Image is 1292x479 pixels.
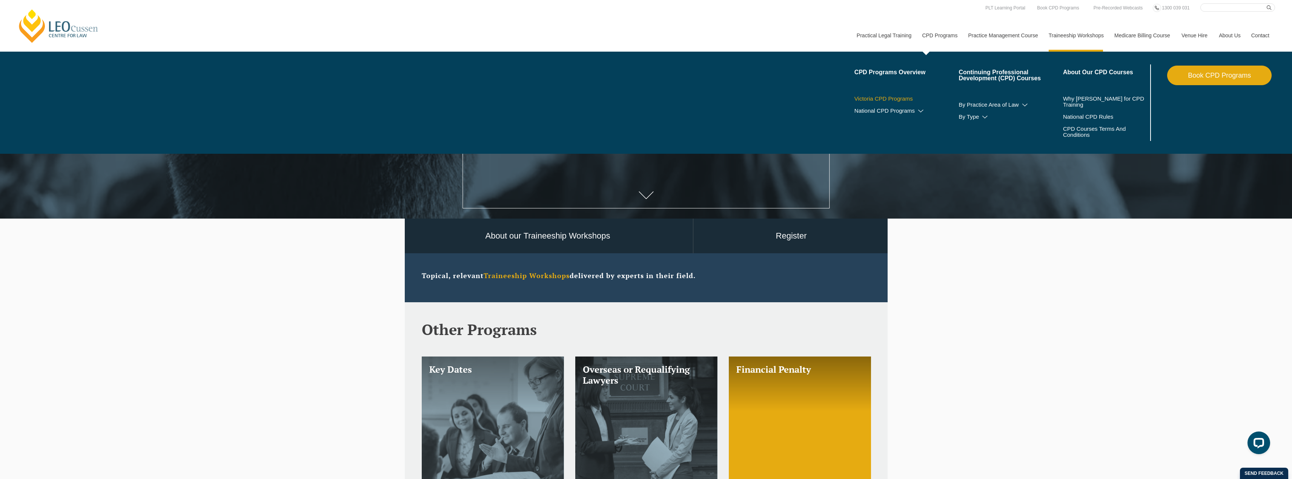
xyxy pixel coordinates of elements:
[1162,5,1189,11] span: 1300 039 031
[1160,4,1191,12] a: 1300 039 031
[959,102,1063,108] a: By Practice Area of Law
[854,69,959,75] a: CPD Programs Overview
[1176,19,1213,52] a: Venue Hire
[422,321,871,338] h2: Other Programs
[1063,96,1149,108] a: Why [PERSON_NAME] for CPD Training
[854,108,959,114] a: National CPD Programs
[851,19,917,52] a: Practical Legal Training
[1246,19,1275,52] a: Contact
[1241,428,1273,460] iframe: LiveChat chat widget
[1063,114,1149,120] a: National CPD Rules
[1043,19,1109,52] a: Traineeship Workshops
[583,364,710,386] h3: Overseas or Requalifying Lawyers
[1063,69,1149,75] a: About Our CPD Courses
[1167,66,1272,85] a: Book CPD Programs
[403,219,693,254] a: About our Traineeship Workshops
[1109,19,1176,52] a: Medicare Billing Course
[1035,4,1081,12] a: Book CPD Programs
[1213,19,1246,52] a: About Us
[484,271,570,280] strong: Traineeship Workshops
[1092,4,1145,12] a: Pre-Recorded Webcasts
[429,364,556,375] h3: Key Dates
[959,69,1063,81] a: Continuing Professional Development (CPD) Courses
[1063,126,1130,138] a: CPD Courses Terms And Conditions
[422,272,871,280] p: Topical, relevant delivered by experts in their field.
[736,364,863,375] h3: Financial Penalty
[17,8,100,44] a: [PERSON_NAME] Centre for Law
[983,4,1027,12] a: PLT Learning Portal
[854,96,959,102] a: Victoria CPD Programs
[693,219,889,254] a: Register
[916,19,962,52] a: CPD Programs
[959,114,1063,120] a: By Type
[963,19,1043,52] a: Practice Management Course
